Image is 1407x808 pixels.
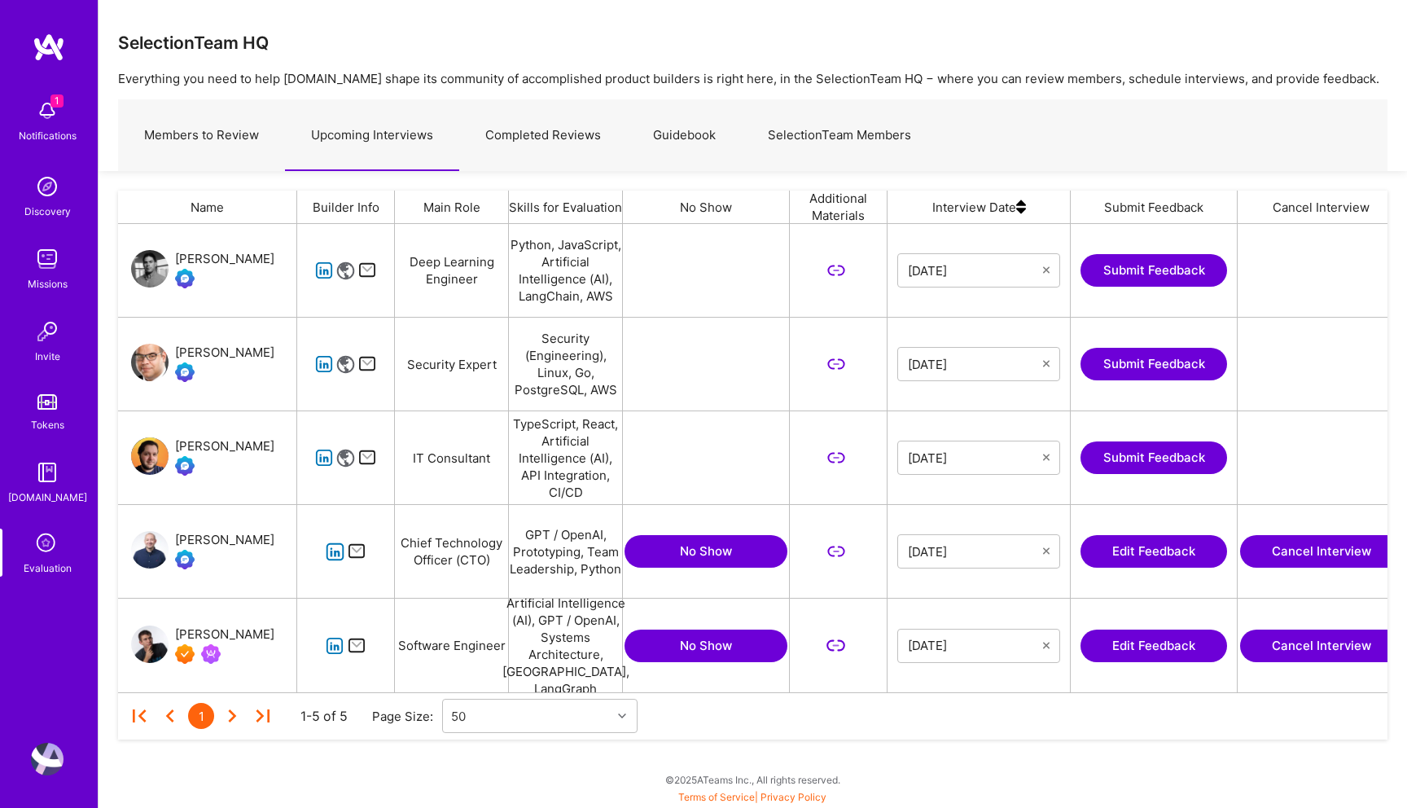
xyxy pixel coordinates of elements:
[131,625,274,667] a: User Avatar[PERSON_NAME]Exceptional A.TeamerBeen on Mission
[175,456,195,476] img: Evaluation Call Booked
[131,530,274,573] a: User Avatar[PERSON_NAME]Evaluation Call Booked
[37,394,57,410] img: tokens
[131,343,274,385] a: User Avatar[PERSON_NAME]Evaluation Call Booked
[760,791,826,803] a: Privacy Policy
[336,355,355,374] i: icon Website
[118,191,297,223] div: Name
[908,262,1043,279] input: Select Date...
[326,637,344,656] i: icon linkedIn
[315,261,334,280] i: icon linkedIn
[31,170,64,203] img: discovery
[395,191,509,223] div: Main Role
[175,249,274,269] div: [PERSON_NAME]
[1080,441,1227,474] button: Submit Feedback
[348,542,366,561] i: icon Mail
[395,505,509,598] div: Chief Technology Officer (CTO)
[33,33,65,62] img: logo
[1240,630,1403,662] button: Cancel Interview
[297,191,395,223] div: Builder Info
[118,100,285,171] a: Members to Review
[509,411,623,504] div: TypeScript, React, Artificial Intelligence (AI), API Integration, CI/CD
[131,249,274,292] a: User Avatar[PERSON_NAME]Evaluation Call Booked
[826,261,845,280] i: icon LinkSecondary
[175,625,274,644] div: [PERSON_NAME]
[509,191,623,223] div: Skills for Evaluation
[826,355,845,374] i: icon LinkSecondary
[24,203,71,220] div: Discovery
[1071,191,1238,223] div: Submit Feedback
[627,100,742,171] a: Guidebook
[625,630,787,662] button: No Show
[908,638,1043,654] input: Select Date...
[623,191,790,223] div: No Show
[678,791,826,803] span: |
[1080,535,1227,568] button: Edit Feedback
[372,708,442,725] div: Page Size:
[118,33,269,53] h3: SelectionTeam HQ
[451,708,466,725] div: 50
[285,100,459,171] a: Upcoming Interviews
[395,411,509,504] div: IT Consultant
[35,348,60,365] div: Invite
[175,362,195,382] img: Evaluation Call Booked
[1240,535,1403,568] button: Cancel Interview
[326,542,344,561] i: icon linkedIn
[98,759,1407,800] div: © 2025 ATeams Inc., All rights reserved.
[678,791,755,803] a: Terms of Service
[188,703,214,729] div: 1
[131,250,169,288] img: User Avatar
[131,437,274,479] a: User Avatar[PERSON_NAME]Evaluation Call Booked
[118,70,1387,87] p: Everything you need to help [DOMAIN_NAME] shape its community of accomplished product builders is...
[826,636,845,655] i: icon LinkSecondary
[790,191,888,223] div: Additional Materials
[300,708,348,725] div: 1-5 of 5
[131,531,169,569] img: User Avatar
[618,712,626,720] i: icon Chevron
[509,599,623,692] div: Artificial Intelligence (AI), GPT / OpenAI, Systems Architecture, [GEOGRAPHIC_DATA], LangGraph
[459,100,627,171] a: Completed Reviews
[625,535,787,568] button: No Show
[31,456,64,489] img: guide book
[1238,191,1405,223] div: Cancel Interview
[31,743,64,775] img: User Avatar
[175,269,195,288] img: Evaluation Call Booked
[19,127,77,144] div: Notifications
[175,644,195,664] img: Exceptional A.Teamer
[1016,191,1026,223] img: sort
[175,530,274,550] div: [PERSON_NAME]
[1080,630,1227,662] button: Edit Feedback
[908,450,1043,466] input: Select Date...
[908,543,1043,560] input: Select Date...
[131,437,169,475] img: User Avatar
[31,94,64,127] img: bell
[175,437,274,456] div: [PERSON_NAME]
[1080,254,1227,287] button: Submit Feedback
[28,275,68,292] div: Missions
[315,449,334,468] i: icon linkedIn
[395,224,509,317] div: Deep Learning Engineer
[826,542,845,561] i: icon LinkSecondary
[888,191,1071,223] div: Interview Date
[742,100,937,171] a: SelectionTeam Members
[509,318,623,411] div: Security (Engineering), Linux, Go, PostgreSQL, AWS
[1080,348,1227,380] button: Submit Feedback
[336,261,355,280] i: icon Website
[31,416,64,433] div: Tokens
[131,626,169,663] img: User Avatar
[358,449,377,468] i: icon Mail
[509,505,623,598] div: GPT / OpenAI, Prototyping, Team Leadership, Python
[358,355,377,374] i: icon Mail
[315,355,334,374] i: icon linkedIn
[27,743,68,775] a: User Avatar
[175,343,274,362] div: [PERSON_NAME]
[31,243,64,275] img: teamwork
[131,344,169,381] img: User Avatar
[175,550,195,569] img: Evaluation Call Booked
[50,94,64,108] span: 1
[31,315,64,348] img: Invite
[826,449,845,468] i: icon LinkSecondary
